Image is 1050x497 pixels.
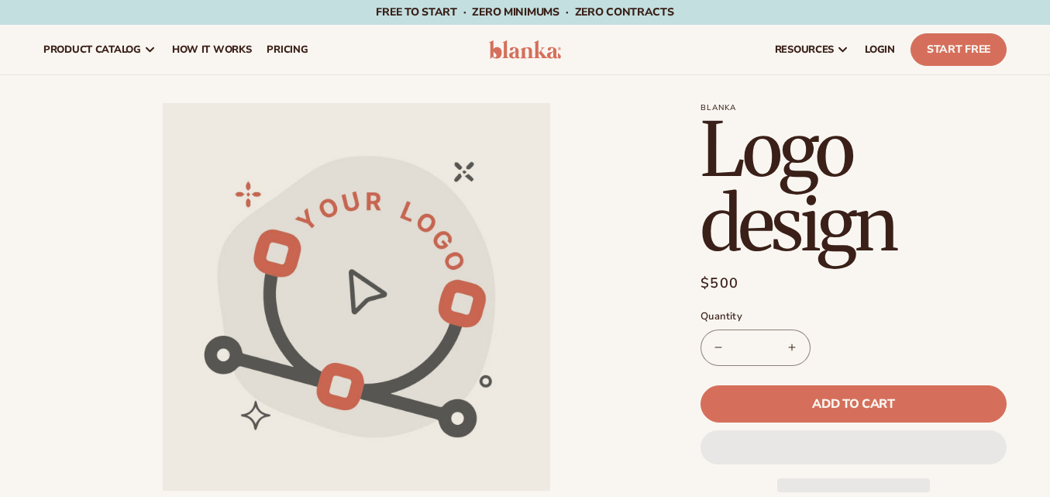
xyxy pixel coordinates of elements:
a: pricing [259,25,315,74]
span: product catalog [43,43,141,56]
a: product catalog [36,25,164,74]
span: Add to cart [812,398,894,410]
h1: Logo design [701,112,1007,261]
span: pricing [267,43,308,56]
a: Start Free [911,33,1007,66]
span: LOGIN [865,43,895,56]
a: How It Works [164,25,260,74]
a: LOGIN [857,25,903,74]
span: How It Works [172,43,252,56]
span: resources [775,43,834,56]
label: Quantity [701,309,1007,325]
span: $500 [701,273,738,294]
span: Free to start · ZERO minimums · ZERO contracts [376,5,673,19]
img: logo [489,40,562,59]
a: resources [767,25,857,74]
button: Add to cart [701,385,1007,423]
p: Blanka [701,103,1007,112]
